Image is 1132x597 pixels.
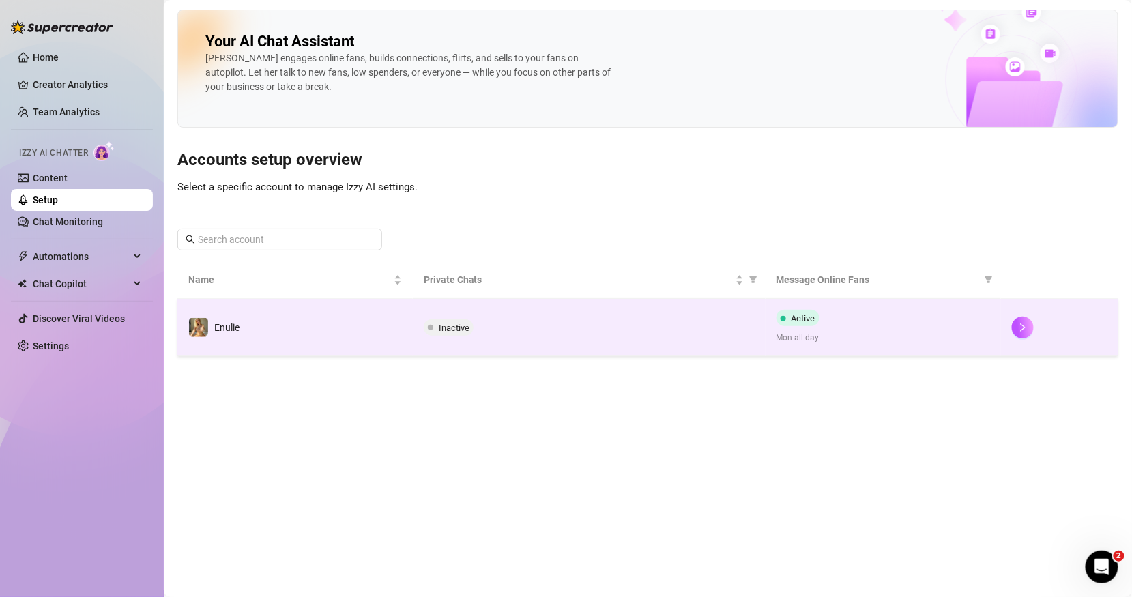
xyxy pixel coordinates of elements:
[985,276,993,284] span: filter
[982,270,996,290] span: filter
[33,246,130,267] span: Automations
[792,313,815,323] span: Active
[186,235,195,244] span: search
[1018,323,1028,332] span: right
[18,279,27,289] img: Chat Copilot
[777,332,990,345] span: Mon all day
[1114,551,1124,562] span: 2
[177,261,413,299] th: Name
[198,232,363,247] input: Search account
[19,147,88,160] span: Izzy AI Chatter
[33,173,68,184] a: Content
[33,313,125,324] a: Discover Viral Videos
[33,273,130,295] span: Chat Copilot
[413,261,766,299] th: Private Chats
[189,318,208,337] img: Enulie
[177,149,1118,171] h3: Accounts setup overview
[33,216,103,227] a: Chat Monitoring
[33,194,58,205] a: Setup
[188,272,391,287] span: Name
[424,272,733,287] span: Private Chats
[177,181,418,193] span: Select a specific account to manage Izzy AI settings.
[205,32,354,51] h2: Your AI Chat Assistant
[205,51,615,94] div: [PERSON_NAME] engages online fans, builds connections, flirts, and sells to your fans on autopilo...
[746,270,760,290] span: filter
[33,106,100,117] a: Team Analytics
[93,141,115,161] img: AI Chatter
[777,272,979,287] span: Message Online Fans
[33,74,142,96] a: Creator Analytics
[18,251,29,262] span: thunderbolt
[214,322,240,333] span: Enulie
[11,20,113,34] img: logo-BBDzfeDw.svg
[33,52,59,63] a: Home
[439,323,469,333] span: Inactive
[1012,317,1034,338] button: right
[749,276,757,284] span: filter
[33,340,69,351] a: Settings
[1086,551,1118,583] iframe: Intercom live chat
